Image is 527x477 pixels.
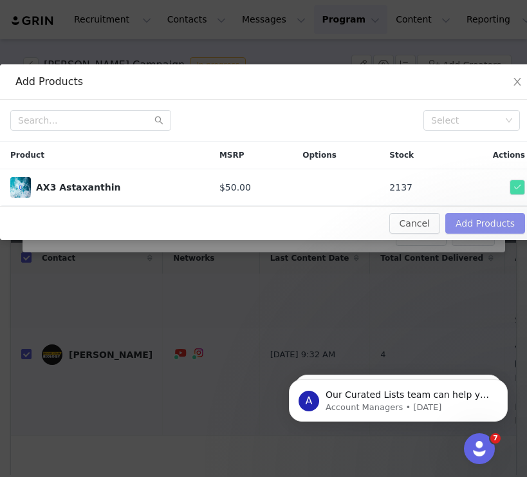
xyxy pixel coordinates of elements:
iframe: Intercom live chat [464,433,495,464]
div: Select [431,114,501,127]
div: Add Products [15,75,520,89]
span: AX3 Astaxanthin [10,177,31,198]
div: AX3 Astaxanthin [36,181,199,194]
span: Options [302,149,337,161]
span: 7 [490,433,501,444]
button: Cancel [389,213,440,234]
i: icon: close [512,77,522,87]
i: icon: search [154,116,163,125]
span: 2137 [389,181,412,194]
span: $50.00 [219,181,251,194]
input: Search... [10,110,171,131]
img: Carousel1-100.jpg [10,177,31,198]
iframe: Intercom notifications message [270,352,527,442]
span: Stock [389,149,414,161]
span: MSRP [219,149,245,161]
span: Product [10,149,44,161]
i: icon: down [505,117,513,126]
button: Add Products [445,213,525,234]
